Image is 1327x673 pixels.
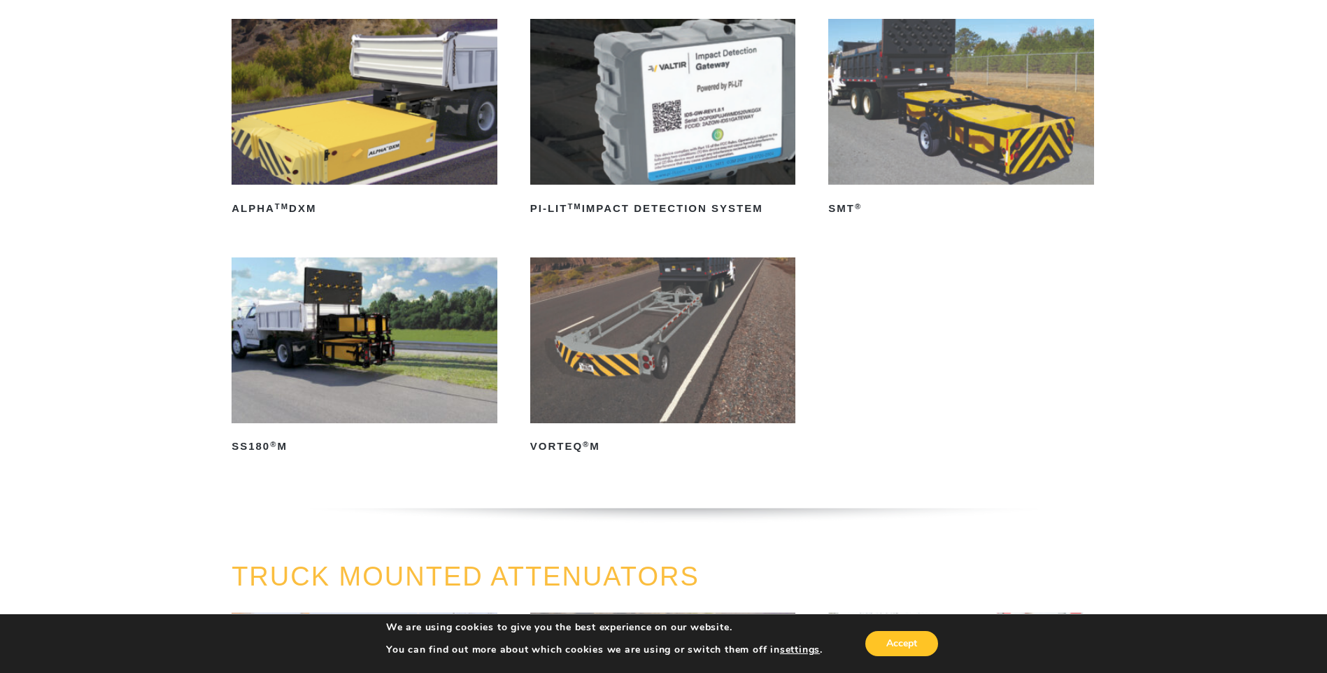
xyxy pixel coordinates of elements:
sup: ® [855,202,862,211]
sup: ® [583,440,590,448]
sup: ® [270,440,277,448]
p: You can find out more about which cookies we are using or switch them off in . [386,644,823,656]
a: PI-LITTMImpact Detection System [530,19,796,220]
h2: SS180 M [232,436,497,458]
a: ALPHATMDXM [232,19,497,220]
h2: SMT [828,197,1094,220]
a: VORTEQ®M [530,257,796,458]
a: SMT® [828,19,1094,220]
sup: TM [275,202,289,211]
h2: VORTEQ M [530,436,796,458]
a: TRUCK MOUNTED ATTENUATORS [232,562,700,591]
p: We are using cookies to give you the best experience on our website. [386,621,823,634]
h2: ALPHA DXM [232,197,497,220]
h2: PI-LIT Impact Detection System [530,197,796,220]
button: settings [780,644,820,656]
a: SS180®M [232,257,497,458]
button: Accept [865,631,938,656]
sup: TM [567,202,581,211]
